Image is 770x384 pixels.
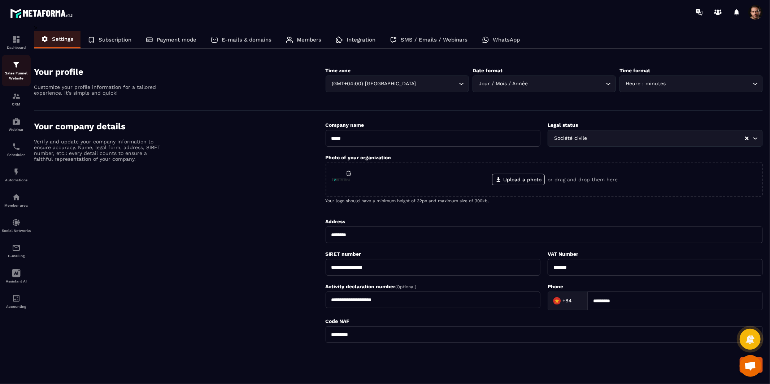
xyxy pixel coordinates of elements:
img: accountant [12,294,21,303]
label: Time zone [326,68,351,73]
p: Webinar [2,128,31,131]
p: CRM [2,102,31,106]
a: formationformationSales Funnel Website [2,55,31,86]
label: VAT Number [548,251,578,257]
p: Members [297,36,321,43]
input: Search for option [573,295,580,306]
span: Jour / Mois / Année [477,80,530,88]
label: Legal status [548,122,578,128]
label: Date format [473,68,503,73]
a: emailemailE-mailing [2,238,31,263]
img: automations [12,117,21,126]
img: automations [12,168,21,176]
a: automationsautomationsMember area [2,187,31,213]
p: SMS / Emails / Webinars [401,36,467,43]
label: Upload a photo [492,174,545,185]
p: WhatsApp [493,36,520,43]
button: Clear Selected [745,136,749,141]
label: Activity declaration number [326,284,417,289]
a: automationsautomationsAutomations [2,162,31,187]
a: Assistant AI [2,263,31,289]
img: formation [12,35,21,44]
span: Société civile [552,134,588,142]
label: SIRET number [326,251,361,257]
img: social-network [12,218,21,227]
img: scheduler [12,142,21,151]
a: automationsautomationsWebinar [2,112,31,137]
label: Phone [548,284,563,289]
div: Mở cuộc trò chuyện [740,355,761,377]
p: Customize your profile information for a tailored experience. It's simple and quick! [34,84,160,96]
a: schedulerschedulerScheduler [2,137,31,162]
a: accountantaccountantAccounting [2,289,31,314]
input: Search for option [530,80,604,88]
p: Dashboard [2,46,31,49]
input: Search for option [418,80,457,88]
span: Heure : minutes [624,80,667,88]
div: Search for option [473,75,616,92]
p: Verify and update your company information to ensure accuracy. Name, legal form, address, SIRET n... [34,139,160,162]
input: Search for option [588,134,744,142]
label: Company name [326,122,364,128]
div: Search for option [548,130,763,147]
p: Your logo should have a minimum height of 32px and maximum size of 300kb. [326,198,763,203]
img: formation [12,92,21,100]
label: Photo of your organization [326,155,391,160]
label: Code NAF [326,318,350,324]
span: +84 [562,297,572,305]
p: Member area [2,203,31,207]
p: Integration [347,36,375,43]
a: formationformationCRM [2,86,31,112]
label: Time format [619,68,650,73]
span: (GMT+04:00) [GEOGRAPHIC_DATA] [330,80,418,88]
div: Search for option [326,75,469,92]
img: logo [10,7,75,20]
img: automations [12,193,21,202]
p: E-mailing [2,254,31,258]
p: Accounting [2,305,31,309]
p: Sales Funnel Website [2,71,31,81]
img: email [12,243,21,252]
p: or drag and drop them here [548,177,618,182]
label: Address [326,219,345,224]
div: Search for option [548,292,587,310]
p: Settings [52,36,73,42]
span: (Optional) [396,284,417,289]
p: Subscription [99,36,131,43]
h4: Your profile [34,67,326,77]
p: Assistant AI [2,279,31,283]
p: Payment mode [157,36,196,43]
h4: Your company details [34,121,326,131]
p: Social Networks [2,229,31,233]
input: Search for option [667,80,751,88]
p: E-mails & domains [222,36,271,43]
a: social-networksocial-networkSocial Networks [2,213,31,238]
a: formationformationDashboard [2,30,31,55]
p: Automations [2,178,31,182]
img: formation [12,60,21,69]
p: Scheduler [2,153,31,157]
div: Search for option [619,75,763,92]
img: Country Flag [550,294,564,308]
